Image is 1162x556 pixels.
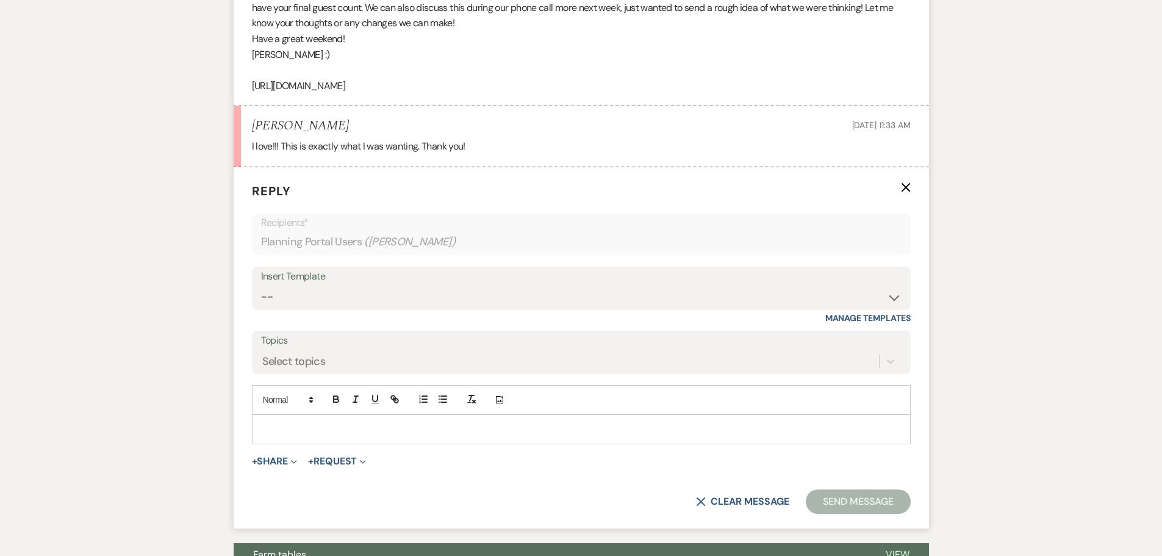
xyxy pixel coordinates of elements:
p: I love!!! This is exactly what I was wanting. Thank you! [252,139,911,154]
button: Clear message [696,497,789,507]
p: [URL][DOMAIN_NAME] [252,78,911,94]
button: Request [308,457,366,466]
button: Send Message [806,489,910,514]
button: Share [252,457,298,466]
div: Insert Template [261,268,902,286]
span: [DATE] 11:33 AM [852,120,911,131]
label: Topics [261,332,902,350]
span: + [308,457,314,466]
p: Have a great weekend! [252,31,911,47]
h5: [PERSON_NAME] [252,118,349,134]
a: Manage Templates [825,312,911,323]
div: Planning Portal Users [261,230,902,254]
span: ( [PERSON_NAME] ) [364,234,456,250]
div: Select topics [262,353,326,370]
p: Recipients* [261,215,902,231]
p: [PERSON_NAME] :) [252,47,911,63]
span: + [252,457,257,466]
span: Reply [252,183,291,199]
